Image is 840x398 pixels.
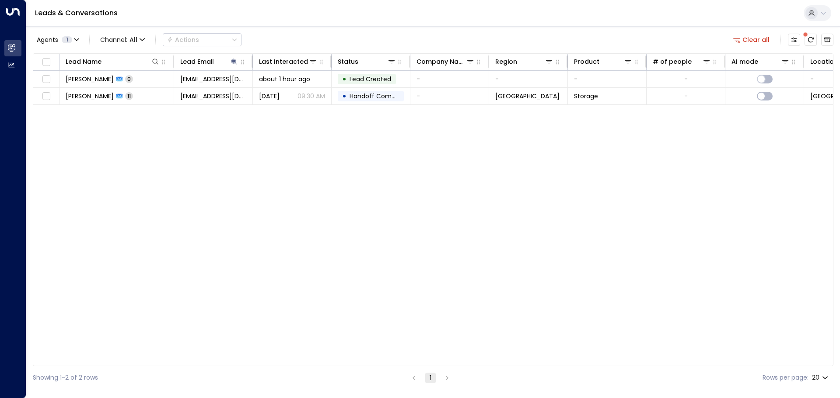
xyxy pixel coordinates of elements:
[62,36,72,43] span: 1
[163,33,241,46] button: Actions
[684,75,688,83] div: -
[41,91,52,102] span: Toggle select row
[489,71,568,87] td: -
[342,89,346,104] div: •
[495,56,553,67] div: Region
[730,34,773,46] button: Clear all
[180,56,238,67] div: Lead Email
[731,56,790,67] div: AI mode
[35,8,118,18] a: Leads & Conversations
[731,56,758,67] div: AI mode
[416,56,466,67] div: Company Name
[167,36,199,44] div: Actions
[821,34,833,46] button: Archived Leads
[495,92,560,100] span: Birmingham
[574,56,632,67] div: Product
[805,34,817,46] span: There are new threads available. Refresh the grid to view the latest updates.
[66,56,101,67] div: Lead Name
[410,71,489,87] td: -
[684,92,688,100] div: -
[763,373,808,382] label: Rows per page:
[259,75,310,83] span: about 1 hour ago
[125,75,133,83] span: 0
[495,56,517,67] div: Region
[653,56,711,67] div: # of people
[338,56,358,67] div: Status
[180,75,246,83] span: percynam@gmail.com
[425,373,436,383] button: page 1
[574,56,599,67] div: Product
[408,372,453,383] nav: pagination navigation
[125,92,133,100] span: 11
[97,34,148,46] span: Channel:
[66,92,114,100] span: Percy Ma
[410,88,489,104] td: -
[259,56,308,67] div: Last Interacted
[788,34,800,46] button: Customize
[33,34,82,46] button: Agents1
[37,37,58,43] span: Agents
[129,36,137,43] span: All
[180,56,214,67] div: Lead Email
[574,92,598,100] span: Storage
[416,56,475,67] div: Company Name
[338,56,396,67] div: Status
[41,57,52,68] span: Toggle select all
[97,34,148,46] button: Channel:All
[33,373,98,382] div: Showing 1-2 of 2 rows
[180,92,246,100] span: percynam@gmail.com
[41,74,52,85] span: Toggle select row
[66,75,114,83] span: Percy Ma
[350,75,391,83] span: Lead Created
[342,72,346,87] div: •
[297,92,325,100] p: 09:30 AM
[66,56,160,67] div: Lead Name
[812,371,830,384] div: 20
[259,56,317,67] div: Last Interacted
[810,56,838,67] div: Location
[259,92,280,100] span: Sep 01, 2025
[568,71,647,87] td: -
[163,33,241,46] div: Button group with a nested menu
[653,56,692,67] div: # of people
[350,92,411,100] span: Handoff Completed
